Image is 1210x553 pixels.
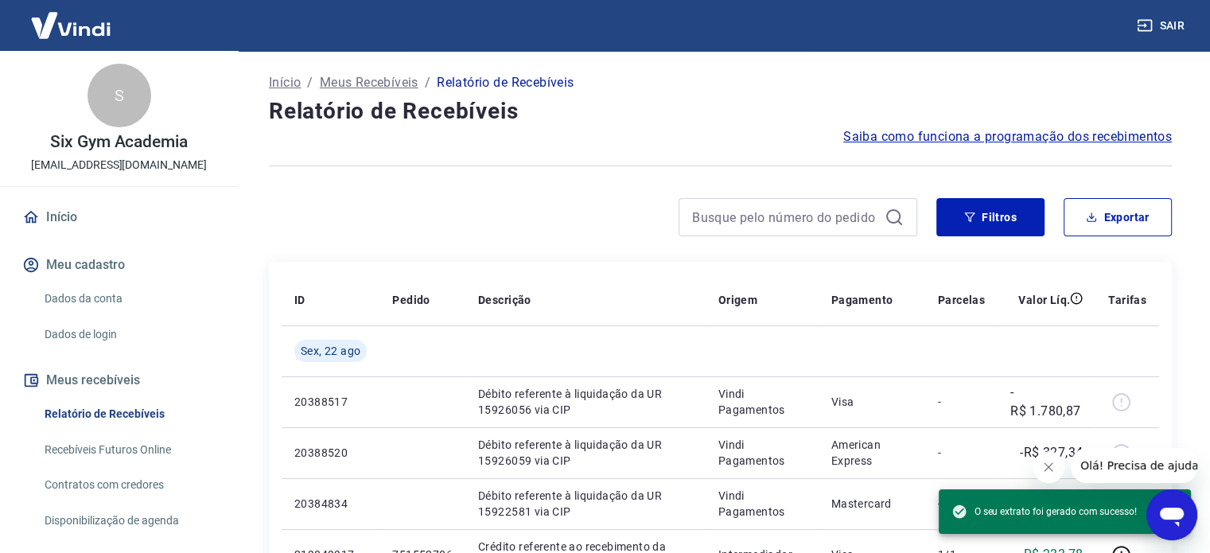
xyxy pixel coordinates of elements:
[1020,443,1083,462] p: -R$ 327,34
[692,205,878,229] input: Busque pelo número do pedido
[301,343,360,359] span: Sex, 22 ago
[938,496,985,512] p: -
[307,73,313,92] p: /
[19,247,219,282] button: Meu cadastro
[88,64,151,127] div: S
[38,434,219,466] a: Recebíveis Futuros Online
[294,292,305,308] p: ID
[1010,485,1083,523] p: -R$ 1.518,64
[19,1,123,49] img: Vindi
[831,292,893,308] p: Pagamento
[294,496,367,512] p: 20384834
[38,398,219,430] a: Relatório de Recebíveis
[831,437,912,469] p: American Express
[1010,383,1083,421] p: -R$ 1.780,87
[478,386,693,418] p: Débito referente à liquidação da UR 15926056 via CIP
[294,394,367,410] p: 20388517
[50,134,188,150] p: Six Gym Academia
[38,469,219,501] a: Contratos com credores
[269,73,301,92] a: Início
[718,437,806,469] p: Vindi Pagamentos
[320,73,418,92] a: Meus Recebíveis
[718,292,757,308] p: Origem
[1108,292,1146,308] p: Tarifas
[31,157,207,173] p: [EMAIL_ADDRESS][DOMAIN_NAME]
[1134,11,1191,41] button: Sair
[1064,198,1172,236] button: Exportar
[437,73,574,92] p: Relatório de Recebíveis
[951,504,1137,520] span: O seu extrato foi gerado com sucesso!
[843,127,1172,146] a: Saiba como funciona a programação dos recebimentos
[478,488,693,520] p: Débito referente à liquidação da UR 15922581 via CIP
[938,394,985,410] p: -
[38,318,219,351] a: Dados de login
[38,504,219,537] a: Disponibilização de agenda
[938,292,985,308] p: Parcelas
[938,445,985,461] p: -
[1146,489,1197,540] iframe: Botão para abrir a janela de mensagens
[1018,292,1070,308] p: Valor Líq.
[1071,448,1197,483] iframe: Mensagem da empresa
[478,292,531,308] p: Descrição
[718,488,806,520] p: Vindi Pagamentos
[19,200,219,235] a: Início
[718,386,806,418] p: Vindi Pagamentos
[1033,451,1064,483] iframe: Fechar mensagem
[38,282,219,315] a: Dados da conta
[269,95,1172,127] h4: Relatório de Recebíveis
[19,363,219,398] button: Meus recebíveis
[10,11,134,24] span: Olá! Precisa de ajuda?
[831,394,912,410] p: Visa
[936,198,1045,236] button: Filtros
[478,437,693,469] p: Débito referente à liquidação da UR 15926059 via CIP
[831,496,912,512] p: Mastercard
[392,292,430,308] p: Pedido
[425,73,430,92] p: /
[294,445,367,461] p: 20388520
